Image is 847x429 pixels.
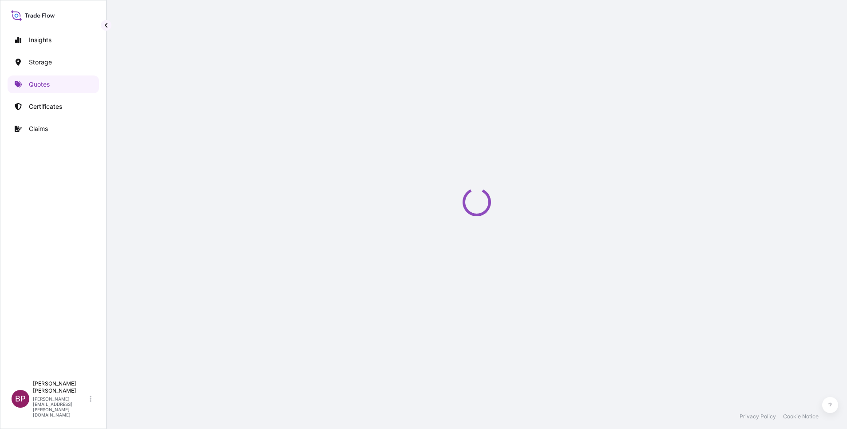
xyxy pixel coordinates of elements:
p: [PERSON_NAME][EMAIL_ADDRESS][PERSON_NAME][DOMAIN_NAME] [33,396,88,417]
a: Claims [8,120,99,138]
p: Storage [29,58,52,67]
a: Certificates [8,98,99,115]
a: Cookie Notice [783,413,819,420]
p: [PERSON_NAME] [PERSON_NAME] [33,380,88,394]
a: Storage [8,53,99,71]
a: Insights [8,31,99,49]
a: Quotes [8,75,99,93]
p: Certificates [29,102,62,111]
a: Privacy Policy [740,413,776,420]
span: BP [15,394,26,403]
p: Claims [29,124,48,133]
p: Insights [29,36,51,44]
p: Quotes [29,80,50,89]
